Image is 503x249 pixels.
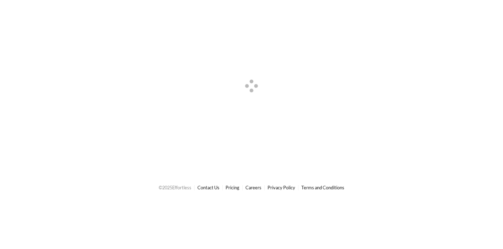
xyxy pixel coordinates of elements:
a: Careers [245,185,261,190]
a: Privacy Policy [268,185,295,190]
span: © 2025 Effortless [159,185,191,190]
a: Pricing [226,185,239,190]
a: Terms and Conditions [301,185,344,190]
a: Contact Us [197,185,219,190]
